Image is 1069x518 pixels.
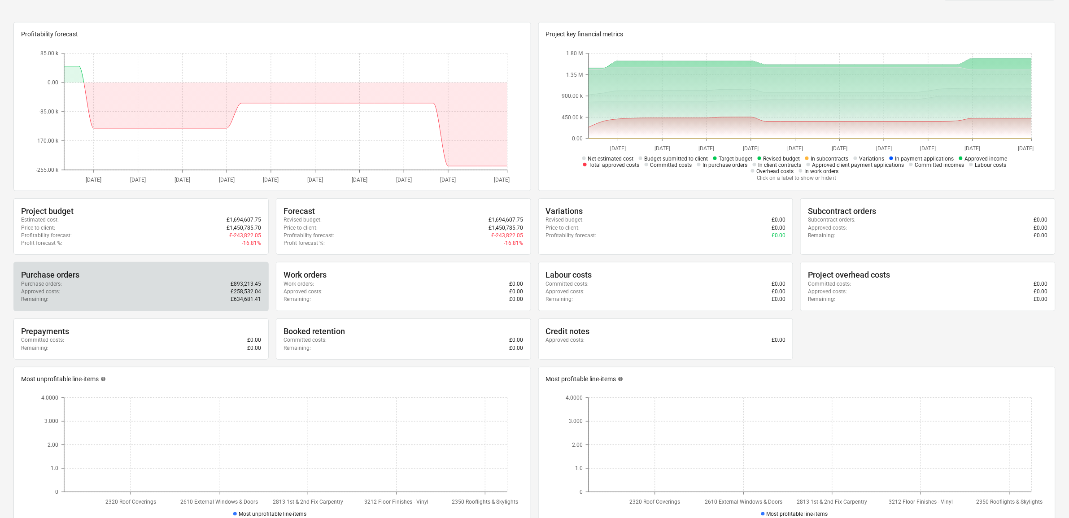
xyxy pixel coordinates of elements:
tspan: [DATE] [610,145,626,152]
p: £0.00 [772,216,785,224]
p: Subcontract orders : [808,216,855,224]
tspan: [DATE] [965,145,981,152]
tspan: 2320 Roof Coverings [105,499,156,505]
p: Profit forecast % : [284,239,325,247]
p: Committed costs : [284,336,327,344]
p: -16.81% [504,239,524,247]
p: Approved costs : [546,288,585,296]
p: £-243,822.05 [229,232,261,239]
p: Approved costs : [546,336,585,344]
tspan: 4.0000 [41,395,58,401]
div: Variations [546,206,786,217]
tspan: [DATE] [493,177,509,183]
span: In purchase orders [703,162,748,168]
p: Profit forecast % : [21,239,62,247]
p: Price to client : [284,224,318,232]
p: £1,694,607.75 [489,216,524,224]
p: Committed costs : [546,280,589,288]
tspan: 3.000 [569,418,583,425]
p: £258,532.04 [231,288,261,296]
p: £0.00 [1034,296,1048,303]
p: £0.00 [772,296,785,303]
p: Remaining : [808,232,835,239]
tspan: 1.0 [51,466,58,472]
span: Committed incomes [915,162,964,168]
tspan: [DATE] [130,177,146,183]
span: Variations [860,156,885,162]
div: Forecast [284,206,524,217]
tspan: 2320 Roof Coverings [630,499,681,505]
span: help [616,376,624,382]
tspan: 0.00 [572,135,583,142]
p: Approved costs : [808,224,847,232]
p: £0.00 [772,336,785,344]
p: Price to client : [21,224,55,232]
p: £0.00 [247,344,261,352]
span: In client contracts [759,162,802,168]
tspan: [DATE] [307,177,323,183]
p: £893,213.45 [231,280,261,288]
p: Estimated cost : [21,216,59,224]
span: Labour costs [975,162,1007,168]
tspan: 3212 Floor Finishes - Vinyl [889,499,953,505]
span: Most unprofitable line-items [239,511,306,517]
p: £0.00 [510,280,524,288]
p: Approved costs : [284,288,323,296]
tspan: 1.35 M [566,71,583,78]
tspan: 2610 External Windows & Doors [705,499,782,505]
p: Committed costs : [808,280,851,288]
tspan: [DATE] [440,177,456,183]
span: In payment applications [895,156,954,162]
span: Overhead costs [757,168,794,174]
p: Profitability forecast : [546,232,597,239]
tspan: [DATE] [218,177,234,183]
tspan: 2813 1st & 2nd Fix Carpentry [797,499,868,505]
p: £0.00 [772,232,785,239]
tspan: -85.00 k [39,109,59,115]
p: £1,694,607.75 [227,216,261,224]
p: £0.00 [247,336,261,344]
p: Work orders : [284,280,314,288]
span: Most profitable line-items [767,511,828,517]
tspan: 2.00 [48,442,58,448]
tspan: [DATE] [743,145,759,152]
p: £0.00 [1034,224,1048,232]
p: £0.00 [1034,232,1048,239]
tspan: 2.00 [572,442,583,448]
div: Most unprofitable line-items [21,374,524,384]
span: Committed costs [650,162,692,168]
span: Approved client payment applications [812,162,904,168]
p: £0.00 [1034,216,1048,224]
p: £1,450,785.70 [489,224,524,232]
span: In work orders [805,168,839,174]
tspan: 2350 Rooflights & Skylights [452,499,518,505]
p: £0.00 [772,288,785,296]
p: £0.00 [1034,288,1048,296]
tspan: [DATE] [396,177,411,183]
div: Purchase orders [21,270,261,280]
p: £0.00 [772,224,785,232]
span: help [99,376,106,382]
p: £634,681.41 [231,296,261,303]
div: Subcontract orders [808,206,1048,217]
span: Total approved costs [589,162,640,168]
p: Revised budget : [284,216,322,224]
p: Approved costs : [21,288,60,296]
div: Booked retention [284,326,524,337]
div: Project budget [21,206,261,217]
tspan: 1.80 M [566,50,583,57]
p: Approved costs : [808,288,847,296]
p: £-243,822.05 [492,232,524,239]
span: Net estimated cost [588,156,634,162]
p: Profitability forecast [21,30,524,39]
p: £0.00 [510,344,524,352]
p: £0.00 [510,336,524,344]
tspan: [DATE] [263,177,279,183]
tspan: [DATE] [699,145,715,152]
tspan: -255.00 k [36,167,59,173]
div: Prepayments [21,326,261,337]
tspan: [DATE] [921,145,936,152]
p: Remaining : [21,344,48,352]
p: Remaining : [546,296,573,303]
tspan: [DATE] [876,145,892,152]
